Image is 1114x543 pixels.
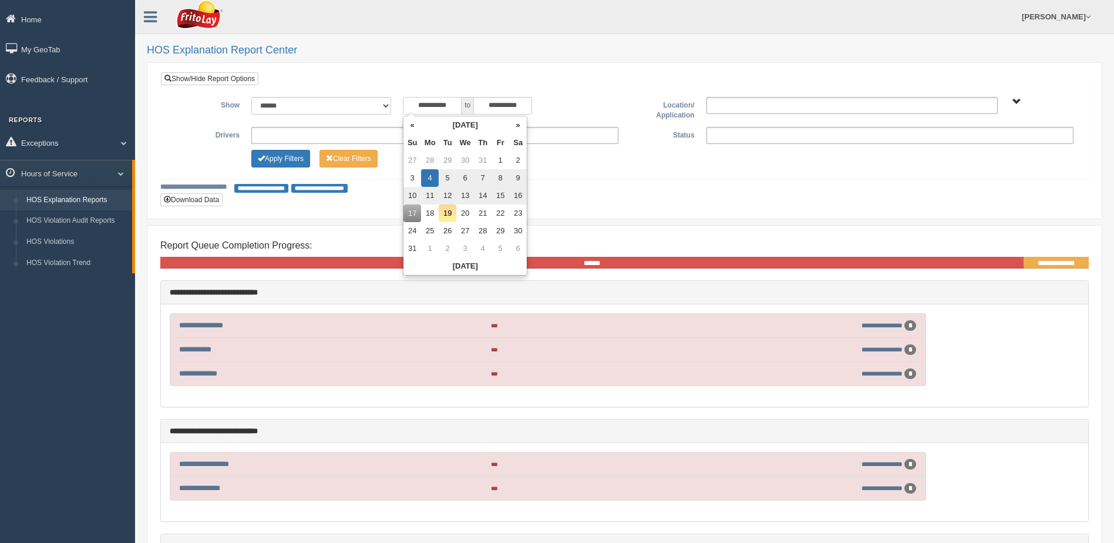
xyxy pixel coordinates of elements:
[439,222,456,240] td: 26
[160,240,1089,251] h4: Report Queue Completion Progress:
[421,205,439,222] td: 18
[509,169,527,187] td: 9
[456,134,474,152] th: We
[403,169,421,187] td: 3
[492,187,509,205] td: 15
[403,152,421,169] td: 27
[456,205,474,222] td: 20
[170,97,245,111] label: Show
[474,152,492,169] td: 31
[21,232,132,253] a: HOS Violations
[474,187,492,205] td: 14
[439,152,456,169] td: 29
[474,222,492,240] td: 28
[421,240,439,257] td: 1
[147,45,1102,56] h2: HOS Explanation Report Center
[21,253,132,274] a: HOS Violation Trend
[474,240,492,257] td: 4
[509,116,527,134] th: »
[439,240,456,257] td: 2
[474,205,492,222] td: 21
[509,240,527,257] td: 6
[624,97,700,121] label: Location/ Application
[170,127,245,141] label: Drivers
[403,222,421,240] td: 24
[509,134,527,152] th: Sa
[509,222,527,240] td: 30
[403,116,421,134] th: «
[319,150,378,167] button: Change Filter Options
[439,169,456,187] td: 5
[509,205,527,222] td: 23
[403,205,421,222] td: 17
[492,222,509,240] td: 29
[439,134,456,152] th: Tu
[474,169,492,187] td: 7
[492,134,509,152] th: Fr
[439,205,456,222] td: 19
[439,187,456,205] td: 12
[421,222,439,240] td: 25
[421,169,439,187] td: 4
[403,240,421,257] td: 31
[456,240,474,257] td: 3
[421,116,509,134] th: [DATE]
[403,134,421,152] th: Su
[403,187,421,205] td: 10
[456,187,474,205] td: 13
[456,152,474,169] td: 30
[474,134,492,152] th: Th
[160,193,223,206] button: Download Data
[421,134,439,152] th: Mo
[509,187,527,205] td: 16
[21,190,132,211] a: HOS Explanation Reports
[161,72,258,85] a: Show/Hide Report Options
[21,210,132,232] a: HOS Violation Audit Reports
[492,240,509,257] td: 5
[492,152,509,169] td: 1
[403,257,527,275] th: [DATE]
[492,169,509,187] td: 8
[421,152,439,169] td: 28
[492,205,509,222] td: 22
[509,152,527,169] td: 2
[251,150,310,167] button: Change Filter Options
[421,187,439,205] td: 11
[624,127,700,141] label: Status
[456,222,474,240] td: 27
[456,169,474,187] td: 6
[462,97,473,115] span: to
